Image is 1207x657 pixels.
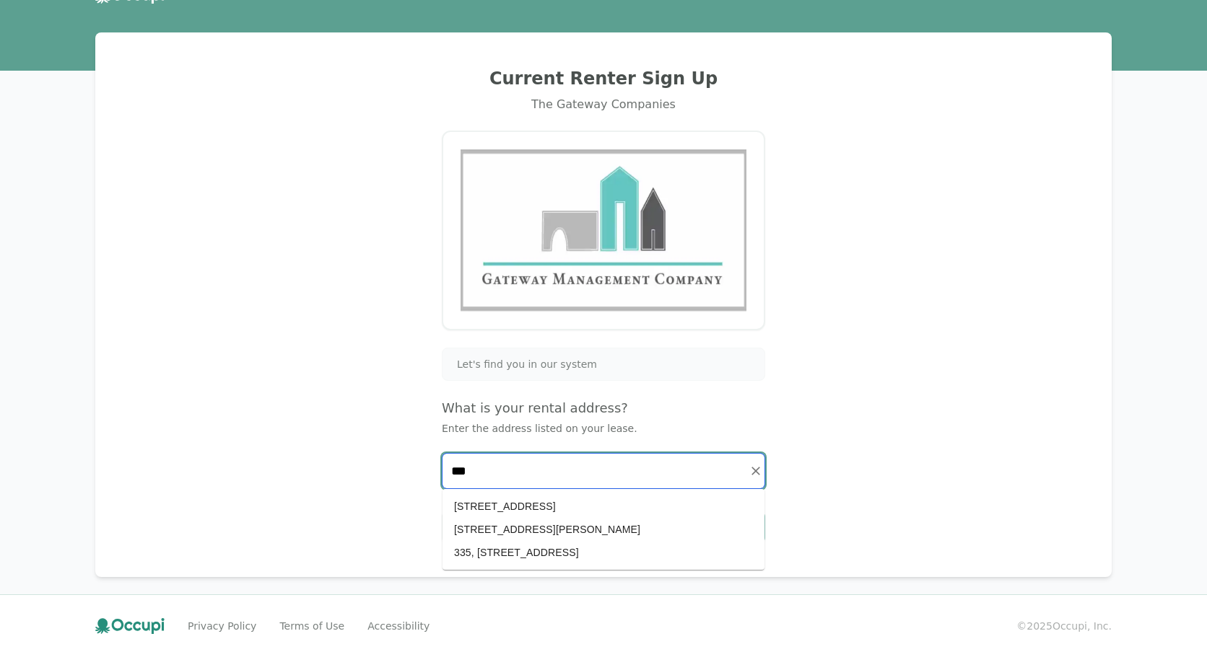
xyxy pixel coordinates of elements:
[279,619,344,633] a: Terms of Use
[443,454,764,488] input: Start typing...
[113,67,1094,90] h2: Current Renter Sign Up
[443,518,764,541] li: [STREET_ADDRESS][PERSON_NAME]
[188,619,256,633] a: Privacy Policy
[442,421,765,436] p: Enter the address listed on your lease.
[442,398,765,418] h4: What is your rental address?
[367,619,430,633] a: Accessibility
[461,149,746,312] img: Gateway Management
[746,461,766,481] button: Clear
[457,357,597,371] span: Let's find you in our system
[443,541,764,564] li: 335, [STREET_ADDRESS]
[113,96,1094,113] div: The Gateway Companies
[1016,619,1112,633] small: © 2025 Occupi, Inc.
[443,495,764,518] li: [STREET_ADDRESS]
